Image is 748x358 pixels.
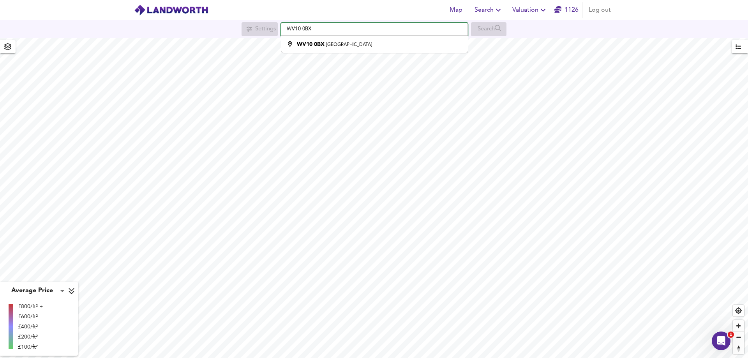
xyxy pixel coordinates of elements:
div: Search for a location first or explore the map [242,22,278,36]
button: Reset bearing to north [733,343,744,354]
span: Search [475,5,503,16]
strong: WV10 0BX [297,42,325,47]
button: Log out [586,2,614,18]
button: 1126 [554,2,579,18]
span: Map [446,5,465,16]
img: logo [134,4,208,16]
span: Valuation [512,5,548,16]
span: 1 [728,332,734,338]
a: 1126 [554,5,579,16]
button: Zoom out [733,332,744,343]
small: [GEOGRAPHIC_DATA] [326,42,372,47]
div: Search for a location first or explore the map [471,22,506,36]
div: Average Price [7,285,67,297]
div: £200/ft² [18,333,43,341]
input: Enter a location... [281,23,468,36]
div: £800/ft² + [18,303,43,310]
iframe: Intercom live chat [712,332,730,350]
div: £100/ft² [18,343,43,351]
button: Zoom in [733,320,744,332]
div: £600/ft² [18,313,43,321]
button: Find my location [733,305,744,316]
span: Log out [589,5,611,16]
div: £400/ft² [18,323,43,331]
button: Map [443,2,468,18]
button: Valuation [509,2,551,18]
button: Search [471,2,506,18]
